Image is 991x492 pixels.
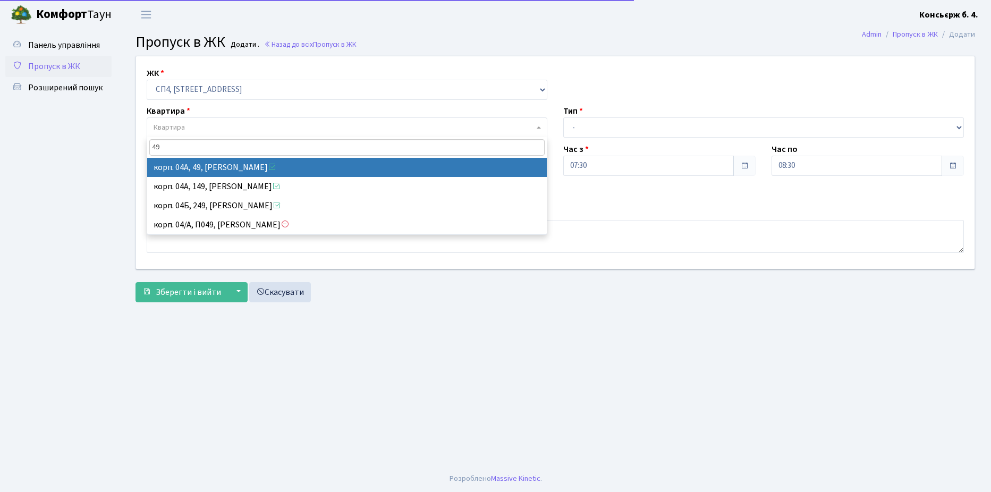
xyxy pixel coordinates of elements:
[919,9,978,21] a: Консьєрж б. 4.
[147,196,547,215] li: корп. 04Б, 249, [PERSON_NAME]
[36,6,112,24] span: Таун
[228,40,259,49] small: Додати .
[147,67,164,80] label: ЖК
[563,105,583,117] label: Тип
[249,282,311,302] a: Скасувати
[772,143,798,156] label: Час по
[491,473,540,484] a: Massive Kinetic
[893,29,938,40] a: Пропуск в ЖК
[563,143,589,156] label: Час з
[313,39,357,49] span: Пропуск в ЖК
[5,56,112,77] a: Пропуск в ЖК
[147,158,547,177] li: корп. 04А, 49, [PERSON_NAME]
[28,39,100,51] span: Панель управління
[135,31,225,53] span: Пропуск в ЖК
[5,77,112,98] a: Розширений пошук
[135,282,228,302] button: Зберегти і вийти
[28,61,80,72] span: Пропуск в ЖК
[11,4,32,26] img: logo.png
[147,105,190,117] label: Квартира
[938,29,975,40] li: Додати
[5,35,112,56] a: Панель управління
[36,6,87,23] b: Комфорт
[264,39,357,49] a: Назад до всіхПропуск в ЖК
[846,23,991,46] nav: breadcrumb
[450,473,542,485] div: Розроблено .
[154,122,185,133] span: Квартира
[862,29,882,40] a: Admin
[147,215,547,234] li: корп. 04/А, П049, [PERSON_NAME]
[147,177,547,196] li: корп. 04А, 149, [PERSON_NAME]
[28,82,103,94] span: Розширений пошук
[156,286,221,298] span: Зберегти і вийти
[133,6,159,23] button: Переключити навігацію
